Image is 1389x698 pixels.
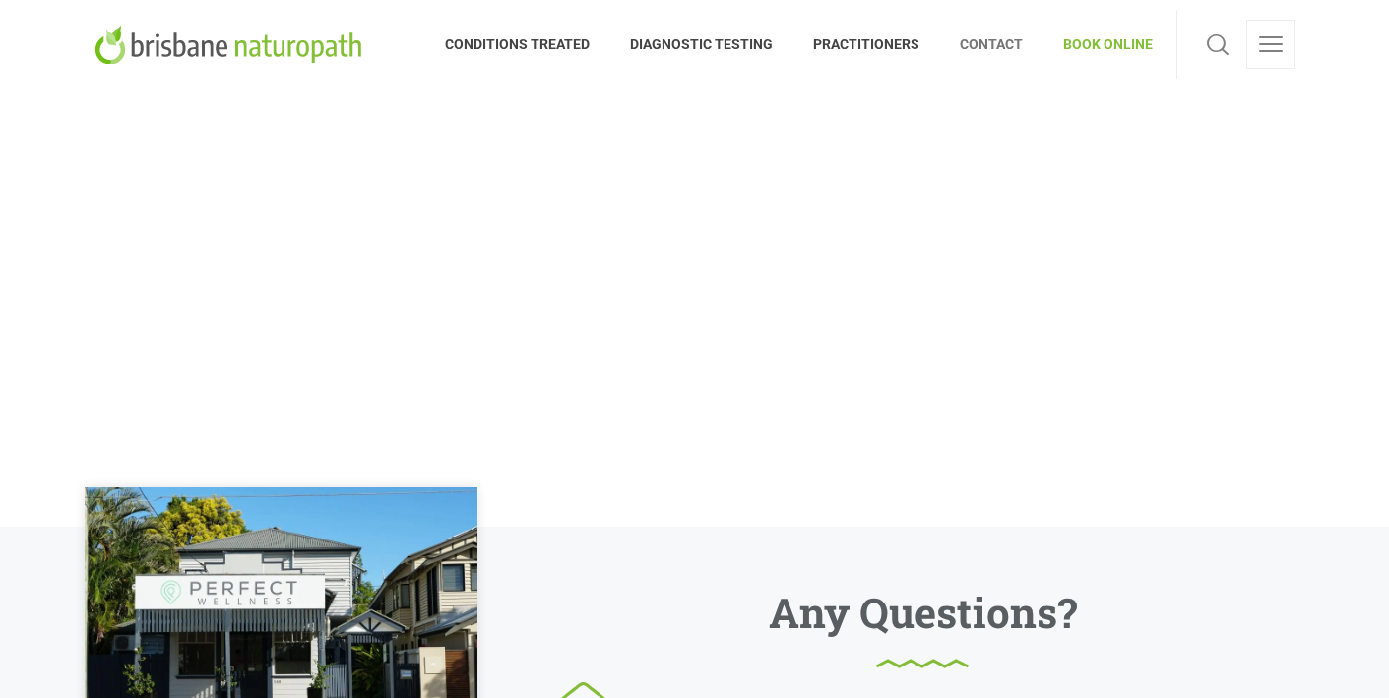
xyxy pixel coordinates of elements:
h1: Any Questions? [769,596,1077,668]
span: PRACTITIONERS [793,29,940,60]
a: CONTACT [940,10,1043,79]
span: CONTACT [940,29,1043,60]
a: DIAGNOSTIC TESTING [610,10,793,79]
a: Search [1201,20,1234,69]
span: BOOK ONLINE [1043,29,1153,60]
a: BOOK ONLINE [1043,10,1153,79]
img: Brisbane Naturopath [95,25,369,64]
span: DIAGNOSTIC TESTING [610,29,793,60]
a: Brisbane Naturopath [95,10,369,79]
span: CONDITIONS TREATED [445,29,610,60]
a: CONDITIONS TREATED [445,10,610,79]
a: PRACTITIONERS [793,10,940,79]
